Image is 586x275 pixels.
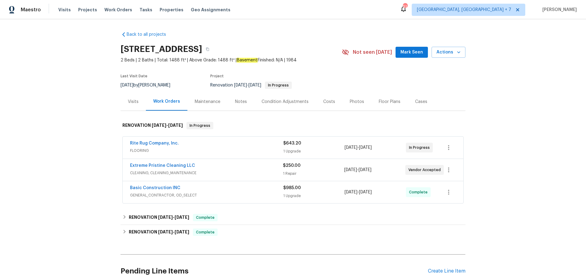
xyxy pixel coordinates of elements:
span: Projects [78,7,97,13]
span: $643.20 [283,141,301,145]
span: - [345,189,372,195]
span: [DATE] [158,230,173,234]
span: - [234,83,261,87]
span: Renovation [210,83,292,87]
span: In Progress [409,145,432,151]
span: - [152,123,183,127]
span: 2 Beds | 2 Baths | Total: 1488 ft² | Above Grade: 1488 ft² | Finished: N/A | 1984 [121,57,342,63]
span: [DATE] [359,168,371,172]
span: [DATE] [234,83,247,87]
span: [DATE] [359,145,372,150]
span: [DATE] [248,83,261,87]
h6: RENOVATION [122,122,183,129]
span: [DATE] [345,145,357,150]
span: [DATE] [345,190,357,194]
h6: RENOVATION [129,229,189,236]
div: Condition Adjustments [262,99,309,105]
span: [DATE] [359,190,372,194]
a: Basic Construction INC [130,186,180,190]
a: Rite Rug Company, Inc. [130,141,179,145]
span: [DATE] [152,123,166,127]
div: Visits [128,99,139,105]
div: Cases [415,99,427,105]
span: [DATE] [175,230,189,234]
button: Actions [432,47,465,58]
span: - [158,230,189,234]
span: Project [210,74,224,78]
div: Work Orders [153,98,180,105]
span: Properties [160,7,183,13]
span: - [344,167,371,173]
span: [DATE] [168,123,183,127]
span: $250.00 [283,163,301,168]
div: Costs [323,99,335,105]
h6: RENOVATION [129,214,189,221]
a: Extreme Pristine Cleaning LLC [130,163,195,168]
span: Visits [58,7,71,13]
div: Maintenance [195,99,220,105]
span: [DATE] [158,215,173,219]
span: GENERAL_CONTRACTOR, OD_SELECT [130,192,283,198]
div: 1 Upgrade [283,148,345,154]
button: Copy Address [202,44,213,55]
span: - [158,215,189,219]
h2: [STREET_ADDRESS] [121,46,202,52]
span: [PERSON_NAME] [540,7,577,13]
span: Not seen [DATE] [353,49,392,55]
div: 1 Repair [283,170,344,177]
span: Geo Assignments [191,7,230,13]
div: 51 [403,4,407,10]
span: [DATE] [121,83,133,87]
span: CLEANING, CLEANING_MAINTENANCE [130,170,283,176]
span: Complete [409,189,430,195]
span: Actions [436,49,461,56]
span: Work Orders [104,7,132,13]
div: Floor Plans [379,99,400,105]
div: Photos [350,99,364,105]
span: Last Visit Date [121,74,147,78]
span: Mark Seen [400,49,423,56]
span: $985.00 [283,186,301,190]
em: Basement [237,58,258,63]
span: Tasks [139,8,152,12]
div: RENOVATION [DATE]-[DATE]Complete [121,210,465,225]
div: Create Line Item [428,268,465,274]
div: RENOVATION [DATE]-[DATE]Complete [121,225,465,240]
span: Maestro [21,7,41,13]
div: RENOVATION [DATE]-[DATE]In Progress [121,116,465,135]
div: by [PERSON_NAME] [121,82,178,89]
span: FLOORING [130,148,283,154]
span: [GEOGRAPHIC_DATA], [GEOGRAPHIC_DATA] + 7 [417,7,511,13]
span: Complete [194,229,217,235]
span: [DATE] [344,168,357,172]
span: Vendor Accepted [408,167,443,173]
div: 1 Upgrade [283,193,345,199]
span: [DATE] [175,215,189,219]
a: Back to all projects [121,31,179,38]
span: Complete [194,215,217,221]
div: Notes [235,99,247,105]
span: In Progress [266,83,291,87]
span: - [345,145,372,151]
span: In Progress [187,123,213,129]
button: Mark Seen [396,47,428,58]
